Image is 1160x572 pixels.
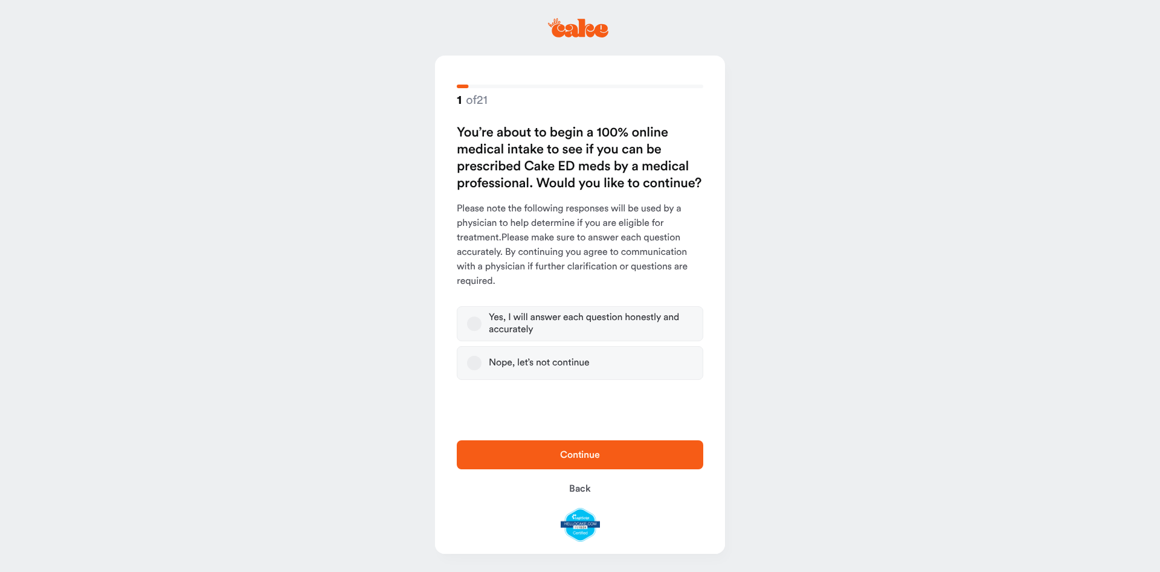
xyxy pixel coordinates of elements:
[467,356,482,370] button: Nope, let’s not continue
[457,202,703,289] p: Please note the following responses will be used by a physician to help determine if you are elig...
[561,508,600,542] img: legit-script-certified.png
[457,92,488,108] strong: of 21
[467,317,482,331] button: Yes, I will answer each question honestly and accurately
[457,474,703,503] button: Back
[569,484,591,493] span: Back
[489,312,693,336] div: Yes, I will answer each question honestly and accurately
[457,93,462,108] span: 1
[489,357,590,369] div: Nope, let’s not continue
[457,440,703,469] button: Continue
[457,124,703,192] h2: You’re about to begin a 100% online medical intake to see if you can be prescribed Cake ED meds b...
[560,450,600,460] span: Continue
